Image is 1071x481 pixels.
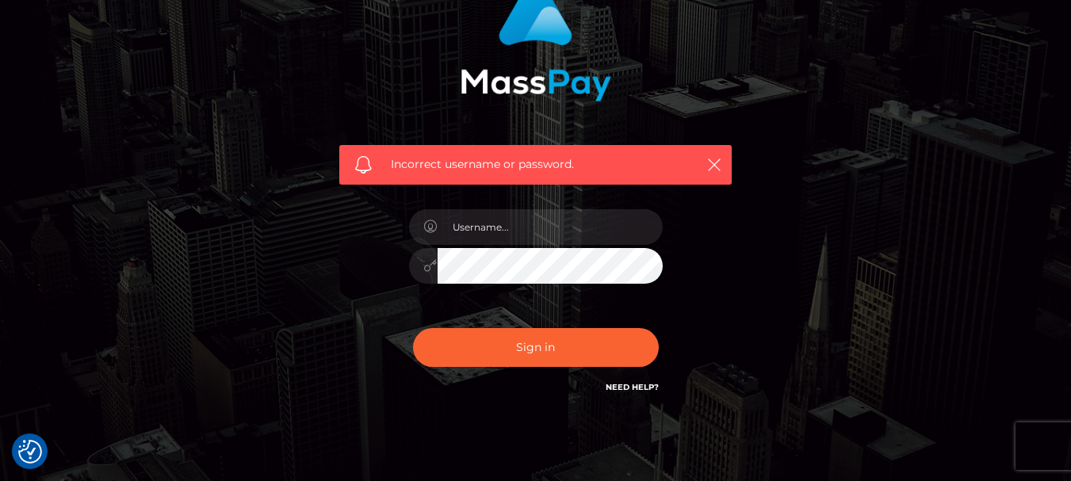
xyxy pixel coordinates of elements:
[391,156,680,173] span: Incorrect username or password.
[18,440,42,464] img: Revisit consent button
[18,440,42,464] button: Consent Preferences
[413,328,659,367] button: Sign in
[438,209,663,245] input: Username...
[606,382,659,392] a: Need Help?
